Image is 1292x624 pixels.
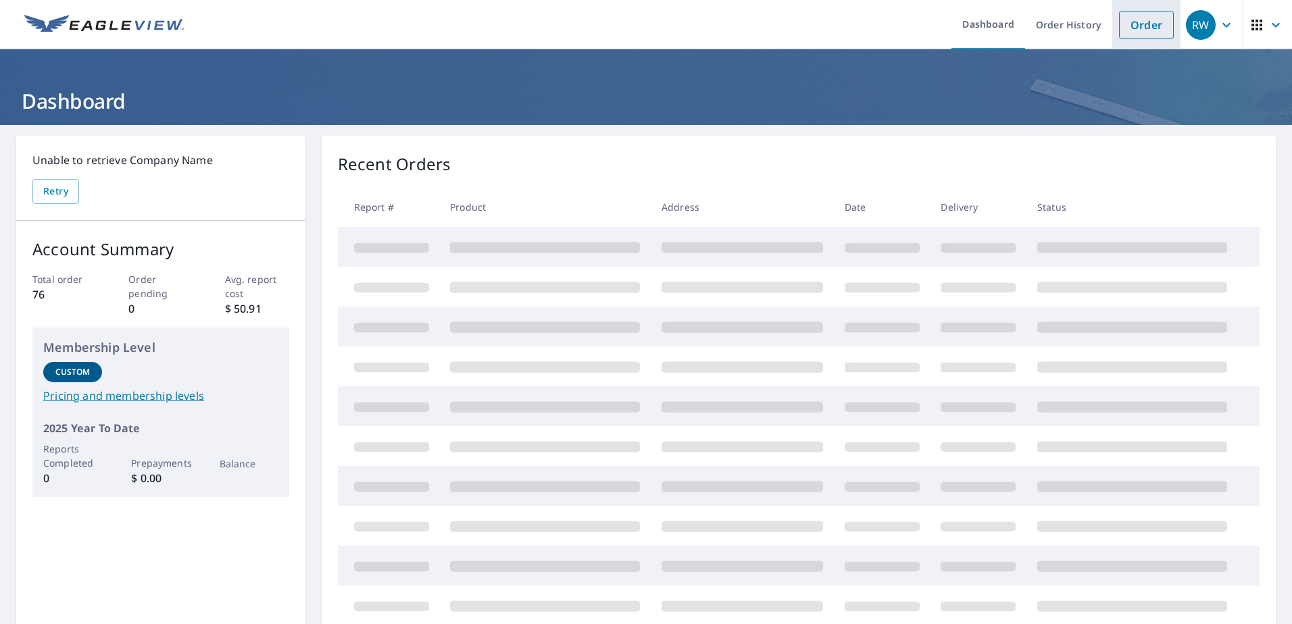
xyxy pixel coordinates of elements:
[24,15,184,35] img: EV Logo
[43,442,102,470] p: Reports Completed
[43,388,278,404] a: Pricing and membership levels
[32,237,289,261] p: Account Summary
[32,179,79,204] button: Retry
[1026,187,1238,227] th: Status
[651,187,834,227] th: Address
[43,183,68,200] span: Retry
[225,301,289,317] p: $ 50.91
[55,366,91,378] p: Custom
[43,470,102,486] p: 0
[32,286,97,303] p: 76
[225,272,289,301] p: Avg. report cost
[1186,10,1216,40] div: RW
[220,457,278,471] p: Balance
[43,338,278,357] p: Membership Level
[32,152,289,168] p: Unable to retrieve Company Name
[43,420,278,436] p: 2025 Year To Date
[131,456,190,470] p: Prepayments
[128,301,193,317] p: 0
[338,187,440,227] th: Report #
[930,187,1026,227] th: Delivery
[834,187,930,227] th: Date
[338,152,451,176] p: Recent Orders
[16,87,1276,115] h1: Dashboard
[131,470,190,486] p: $ 0.00
[439,187,651,227] th: Product
[128,272,193,301] p: Order pending
[32,272,97,286] p: Total order
[1119,11,1174,39] a: Order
